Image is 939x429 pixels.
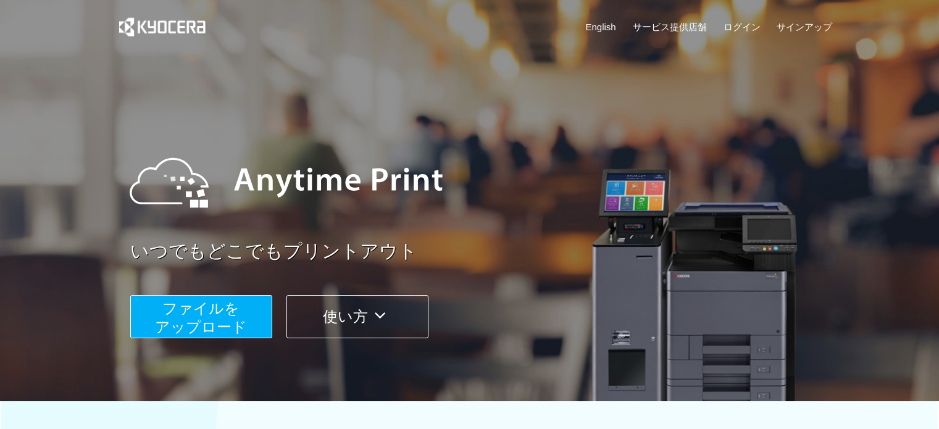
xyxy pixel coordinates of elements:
button: 使い方 [286,295,428,338]
a: いつでもどこでもプリントアウト [130,238,840,265]
button: ファイルを​​アップロード [130,295,272,338]
a: サービス提供店舗 [633,20,707,33]
a: ログイン [724,20,761,33]
a: English [586,20,616,33]
a: サインアップ [777,20,832,33]
span: ファイルを ​​アップロード [155,300,247,335]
